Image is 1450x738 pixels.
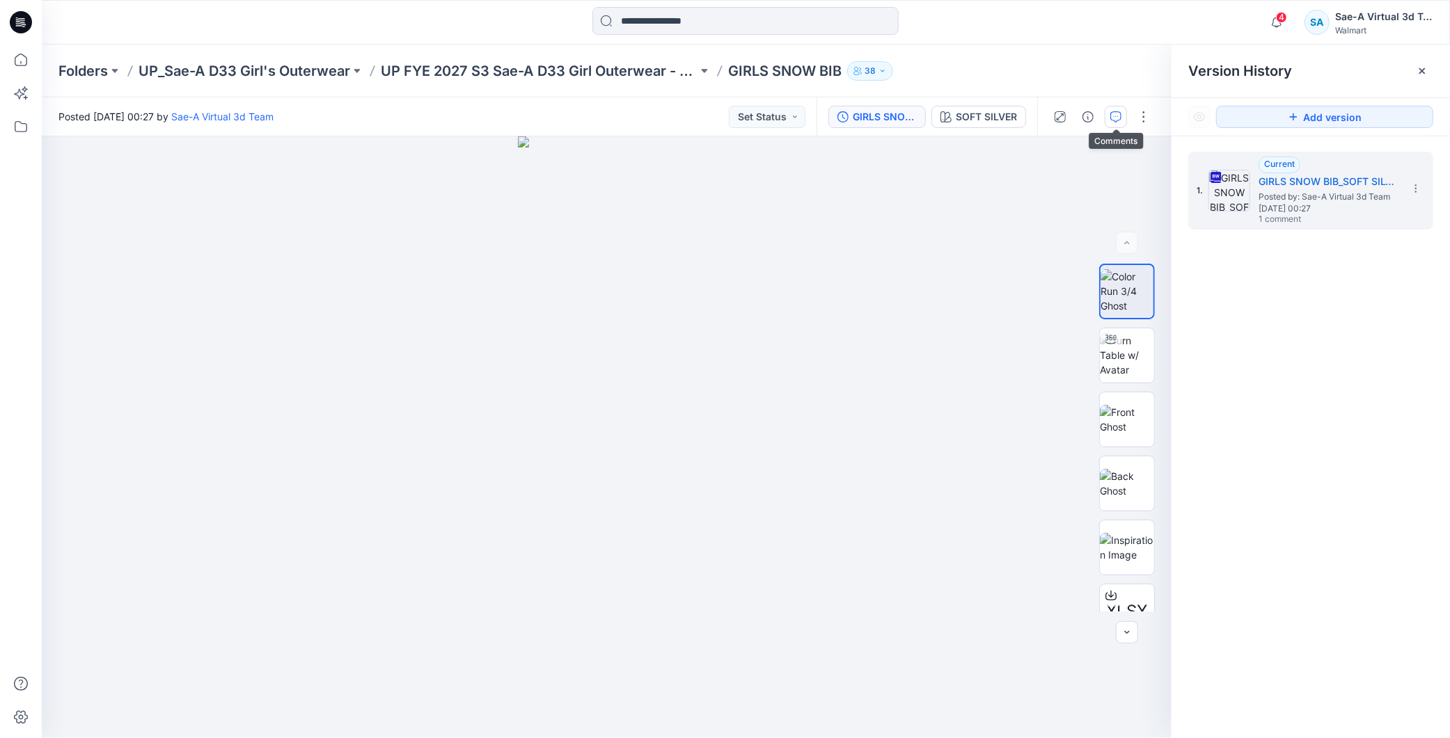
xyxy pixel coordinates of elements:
img: Turn Table w/ Avatar [1100,333,1154,377]
a: UP_Sae-A D33 Girl's Outerwear [139,61,350,81]
div: SA [1305,10,1330,35]
h5: GIRLS SNOW BIB_SOFT SILVER [1259,173,1398,190]
span: Posted [DATE] 00:27 by [58,109,274,124]
span: 4 [1276,12,1287,23]
div: Sae-A Virtual 3d Team [1335,8,1433,25]
a: Sae-A Virtual 3d Team [171,111,274,122]
span: 1 comment [1259,214,1356,225]
button: Show Hidden Versions [1188,106,1211,128]
button: GIRLS SNOW BIB_SOFT SILVER [828,106,926,128]
p: 38 [865,63,876,79]
img: Front Ghost [1100,405,1154,434]
span: XLSX [1107,599,1148,624]
img: Inspiration Image [1100,533,1154,562]
a: Folders [58,61,108,81]
button: Details [1077,106,1099,128]
span: Current [1264,159,1295,169]
div: Walmart [1335,25,1433,35]
button: 38 [847,61,893,81]
div: GIRLS SNOW BIB_SOFT SILVER [853,109,917,125]
div: SOFT SILVER [956,109,1017,125]
p: GIRLS SNOW BIB [728,61,842,81]
span: [DATE] 00:27 [1259,204,1398,214]
button: SOFT SILVER [931,106,1026,128]
button: Add version [1216,106,1433,128]
span: 1. [1197,184,1203,197]
img: GIRLS SNOW BIB_SOFT SILVER [1208,170,1250,211]
span: Version History [1188,63,1292,79]
img: eyJhbGciOiJIUzI1NiIsImtpZCI6IjAiLCJzbHQiOiJzZXMiLCJ0eXAiOiJKV1QifQ.eyJkYXRhIjp7InR5cGUiOiJzdG9yYW... [518,136,695,738]
img: Color Run 3/4 Ghost [1101,269,1153,313]
img: Back Ghost [1100,469,1154,498]
a: UP FYE 2027 S3 Sae-A D33 Girl Outerwear - OZARK TRAIL [381,61,698,81]
button: Close [1417,65,1428,77]
span: Posted by: Sae-A Virtual 3d Team [1259,190,1398,204]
